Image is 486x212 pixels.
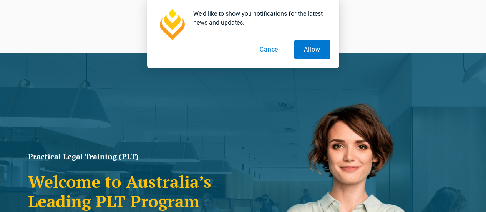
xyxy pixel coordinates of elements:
button: Cancel [250,40,290,59]
img: notification icon [156,9,187,40]
button: Allow [294,40,330,59]
div: We'd like to show you notifications for the latest news and updates. [187,9,330,27]
h2: Welcome to Australia’s Leading PLT Program [28,172,239,211]
h1: Practical Legal Training (PLT) [28,153,239,160]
